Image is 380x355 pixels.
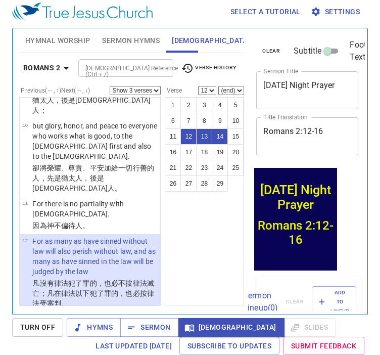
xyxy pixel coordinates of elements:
span: Last updated [DATE] [96,340,172,352]
wg2532: [DEMOGRAPHIC_DATA]人 [32,96,151,114]
input: Type Bible Reference [81,62,154,74]
button: 6 [165,113,181,129]
button: 4 [212,97,228,113]
label: Verse [165,87,182,94]
button: 3 [196,97,212,113]
button: 19 [212,144,228,160]
wg5092: 、 [32,164,154,192]
button: 27 [180,175,197,192]
wg1063: 神 [47,221,90,230]
button: 15 [227,128,244,145]
wg460: 滅亡 [32,279,154,307]
span: 11 [22,200,28,206]
wg3745: 沒有律法 [32,279,154,307]
wg2532: [DEMOGRAPHIC_DATA]人 [32,184,122,192]
button: 8 [196,113,212,129]
span: Footer Text [350,39,373,63]
wg2347: 、 [32,86,154,114]
button: Verse History [175,61,242,76]
wg3745: 在律法 [32,289,154,307]
button: 1 [165,97,181,113]
p: 因為 [32,220,157,231]
button: 12 [180,128,197,145]
p: For as many as have sinned without law will also perish without law, and as many as have sinned i... [32,236,157,277]
wg1672: 。 [115,184,122,192]
p: Sermon Lineup ( 0 ) [243,290,278,314]
span: Subscribe to Updates [187,340,271,352]
button: 18 [196,144,212,160]
span: Hymnal Worship [25,34,90,47]
textarea: [DATE] Night Prayer [263,80,351,100]
button: [DEMOGRAPHIC_DATA] [178,318,284,337]
wg2532: 困苦 [32,86,154,114]
b: Romans 2 [23,62,60,74]
wg4412: 猶太人 [32,96,151,114]
span: Add to Lineup [318,288,350,316]
wg5037: 後是 [32,96,151,114]
p: 將患難 [32,85,157,115]
p: 卻 [32,163,157,193]
wg460: 犯了罪的 [32,279,154,307]
wg4382: 。 [82,221,89,230]
wg2532: 平安 [32,164,154,192]
span: Select a tutorial [230,6,301,18]
span: Sermon Hymns [102,34,160,47]
button: Select a tutorial [226,3,305,21]
wg622: ；凡 [32,289,154,307]
button: 2 [180,97,197,113]
button: 26 [165,175,181,192]
span: Submit Feedback [291,340,356,352]
span: clear [262,47,280,56]
img: True Jesus Church [12,3,153,21]
wg3956: 作 [32,86,154,114]
button: 25 [227,160,244,176]
button: 10 [227,113,244,129]
span: Verse History [181,62,236,74]
wg444: ，先是 [32,86,154,114]
wg2453: ， [32,96,151,114]
wg2556: 的人 [32,86,154,114]
wg5037: 後是 [32,174,122,192]
button: clear [256,45,286,57]
wg2453: ， [32,174,122,192]
wg3956: ，先是 [32,174,122,192]
span: [DEMOGRAPHIC_DATA] [186,321,276,334]
wg3756: 偏待人 [61,221,90,230]
span: Subtitle [294,45,321,57]
button: 13 [196,128,212,145]
wg1722: 犯了罪的 [32,289,154,307]
span: 12 [22,238,28,243]
button: 24 [212,160,228,176]
p: but glory, honor, and peace to everyone who works what is good, to the [DEMOGRAPHIC_DATA] first a... [32,121,157,161]
button: 23 [196,160,212,176]
wg1515: 加給一切行 [32,164,154,192]
div: Sermon Lineup(0)clearAdd to Lineup [256,276,361,328]
button: Settings [309,3,364,21]
button: 21 [165,160,181,176]
button: 11 [165,128,181,145]
button: 7 [180,113,197,129]
wg2919: 。 [61,299,68,307]
span: Settings [313,6,360,18]
button: Romans 2 [19,59,76,77]
button: 16 [165,144,181,160]
wg1672: ； [40,106,47,114]
iframe: from-child [252,166,339,273]
wg264: ，也必不按律法 [32,279,154,307]
button: 22 [180,160,197,176]
button: Turn Off [12,318,63,337]
button: 29 [212,175,228,192]
button: 20 [227,144,244,160]
wg4730: 加給 [32,86,154,114]
wg2038: 善 [32,164,154,192]
wg2716: 惡 [32,86,154,114]
span: Sermon [128,321,170,334]
textarea: Romans 2:12-16 [263,126,351,146]
wg1063: 凡 [32,279,154,307]
wg2316: 不 [54,221,90,230]
button: 5 [227,97,244,113]
span: [DEMOGRAPHIC_DATA] [172,34,250,47]
wg2532: 將榮耀 [32,164,154,192]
